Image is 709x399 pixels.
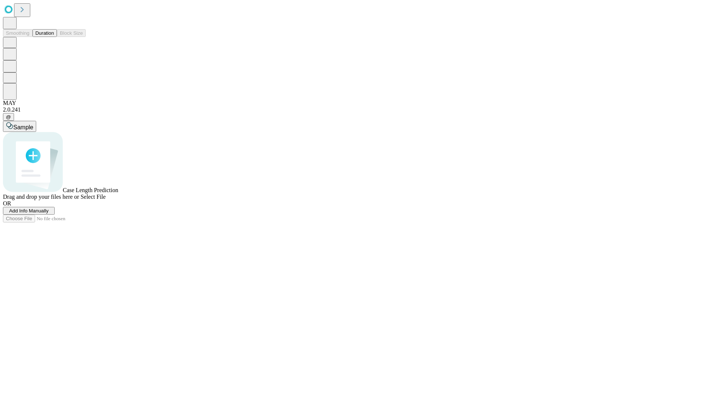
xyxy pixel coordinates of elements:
[6,114,11,120] span: @
[3,194,79,200] span: Drag and drop your files here or
[3,100,706,106] div: MAY
[3,200,11,207] span: OR
[32,29,57,37] button: Duration
[9,208,49,214] span: Add Info Manually
[3,121,36,132] button: Sample
[81,194,106,200] span: Select File
[3,29,32,37] button: Smoothing
[57,29,86,37] button: Block Size
[63,187,118,193] span: Case Length Prediction
[3,106,706,113] div: 2.0.241
[3,207,55,215] button: Add Info Manually
[3,113,14,121] button: @
[13,124,33,130] span: Sample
